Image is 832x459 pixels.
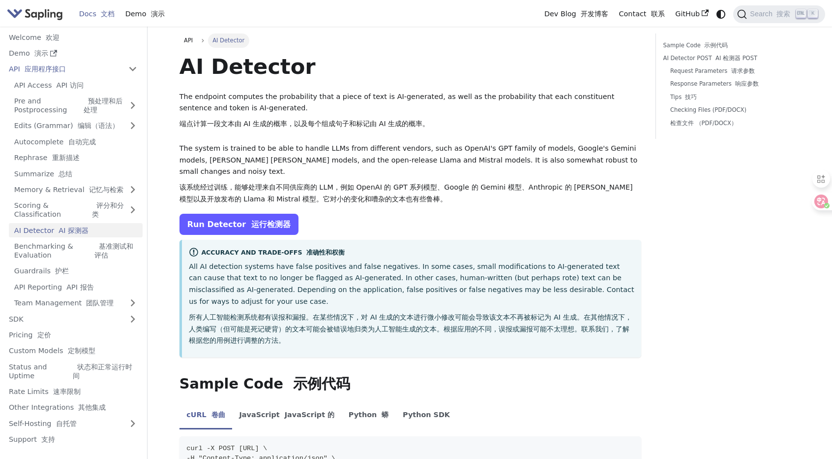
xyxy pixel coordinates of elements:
[9,239,143,262] a: Benchmarking & Evaluation 基准测试和评估
[101,10,115,18] font: 文档
[59,170,72,178] font: 总结
[9,134,143,149] a: Autocomplete 自动完成
[41,435,55,443] font: 支持
[9,78,143,92] a: API Access API 访问
[704,42,728,49] font: 示例代码
[208,33,249,47] span: AI Detector
[731,67,755,74] font: 请求参数
[25,65,66,73] font: 应用程序接口
[86,299,114,307] font: 团队管理
[382,411,388,419] font: 蟒
[670,66,793,76] a: Request Parameters 请求参数
[776,10,790,18] font: 搜索
[123,312,143,326] button: Expand sidebar category 'SDK'
[9,166,143,181] a: Summarize 总结
[685,94,697,100] font: 技巧
[9,280,143,294] a: API Reporting API 报告
[189,313,631,345] font: 所有人工智能检测系统都有误报和漏报。在某些情况下，对 AI 生成的文本进行微小修改可能会导致该文本不再被标记为 AI 生成。在其他情况下，人类编写（但可能是死记硬背）的文本可能会被错误地归类为人...
[9,264,143,278] a: Guardrails 护栏
[3,432,143,447] a: Support 支持
[7,7,63,21] img: Sapling.ai
[3,344,143,358] a: Custom Models 定制模型
[670,93,793,102] a: Tips 技巧
[46,33,59,41] font: 欢迎
[57,81,84,89] font: API 访问
[179,33,198,47] a: API
[53,388,81,395] font: 速率限制
[74,6,120,22] a: Docs 文档
[581,10,608,18] font: 开发博客
[663,41,797,50] a: Sample Code 示例代码
[733,5,825,23] button: Search (Ctrl+K)
[37,331,51,339] font: 定价
[78,122,119,130] font: 编辑（语法）
[73,363,132,380] font: 状态和正常运行时间
[89,186,123,194] font: 记忆与检索
[55,267,69,275] font: 护栏
[7,7,66,21] a: Sapling.ai
[94,242,133,259] font: 基准测试和评估
[179,53,642,80] h1: AI Detector
[3,360,143,383] a: Status and Uptime 状态和正常运行时间
[9,119,143,133] a: Edits (Grammar) 编辑（语法）
[715,55,757,62] font: AI 检测器 POST
[396,402,457,429] li: Python SDK
[341,402,395,429] li: Python
[614,6,670,22] a: Contact 联系
[539,6,614,22] a: Dev Blog 开发博客
[179,402,232,429] li: cURL
[184,37,193,44] span: API
[9,223,143,237] a: AI Detector AI 探测器
[714,7,728,21] button: Switch between dark and light mode (currently system mode)
[9,198,143,222] a: Scoring & Classification 评分和分类
[3,400,143,415] a: Other Integrations 其他集成
[3,46,143,61] a: Demo 演示
[3,62,123,76] a: API 应用程序接口
[232,402,341,429] li: JavaScript
[179,183,633,203] font: 该系统经过训练，能够处理来自不同供应商的 LLM，例如 OpenAI 的 GPT 系列模型、Google 的 Gemini 模型、Anthropic 的 [PERSON_NAME] 模型以及开放...
[211,411,225,419] font: 卷曲
[34,49,48,57] font: 演示
[189,261,634,351] p: All AI detection systems have false positives and false negatives. In some cases, small modificat...
[66,283,93,291] font: API 报告
[84,97,122,114] font: 预处理和后处理
[68,138,96,146] font: 自动完成
[3,416,143,430] a: Self-Hosting 自托管
[808,9,818,18] kbd: K
[9,94,143,117] a: Pre and Postprocessing 预处理和后处理
[52,154,80,162] font: 重新描述
[120,6,170,22] a: Demo 演示
[189,247,634,259] div: Accuracy and Trade-offs
[179,120,429,128] font: 端点计算一段文本由 AI 生成的概率，以及每个组成句子和标记由 AI 生成的概率。
[285,411,334,419] font: JavaScript 的
[306,249,345,256] font: 准确性和权衡
[735,80,759,87] font: 响应参数
[179,33,642,47] nav: Breadcrumbs
[9,296,143,310] a: Team Management 团队管理
[179,91,642,134] p: The endpoint computes the probability that a piece of text is AI-generated, as well as the probab...
[78,403,106,411] font: 其他集成
[651,10,665,18] font: 联系
[59,227,89,234] font: AI 探测器
[9,151,143,165] a: Rephrase 重新描述
[670,105,793,132] a: Checking Files (PDF/DOCX)检查文件 （PDF/DOCX）
[747,9,796,19] span: Search
[3,312,123,326] a: SDK
[670,120,737,127] font: 检查文件 （PDF/DOCX）
[151,10,165,18] font: 演示
[179,375,642,393] h2: Sample Code
[186,445,267,452] span: curl -X POST [URL] \
[3,30,143,44] a: Welcome 欢迎
[3,328,143,342] a: Pricing 定价
[56,420,77,427] font: 自托管
[179,143,642,209] p: The system is trained to be able to handle LLMs from different vendors, such as OpenAI's GPT fami...
[670,6,713,22] a: GitHub
[179,214,298,235] a: Run Detector 运行检测器
[663,54,797,63] a: AI Detector POST AI 检测器 POST
[123,62,143,76] button: Collapse sidebar category 'API'
[92,201,124,218] font: 评分和分类
[293,375,350,392] font: 示例代码
[68,347,95,355] font: 定制模型
[9,183,143,197] a: Memory & Retrieval 记忆与检索
[3,385,143,399] a: Rate Limits 速率限制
